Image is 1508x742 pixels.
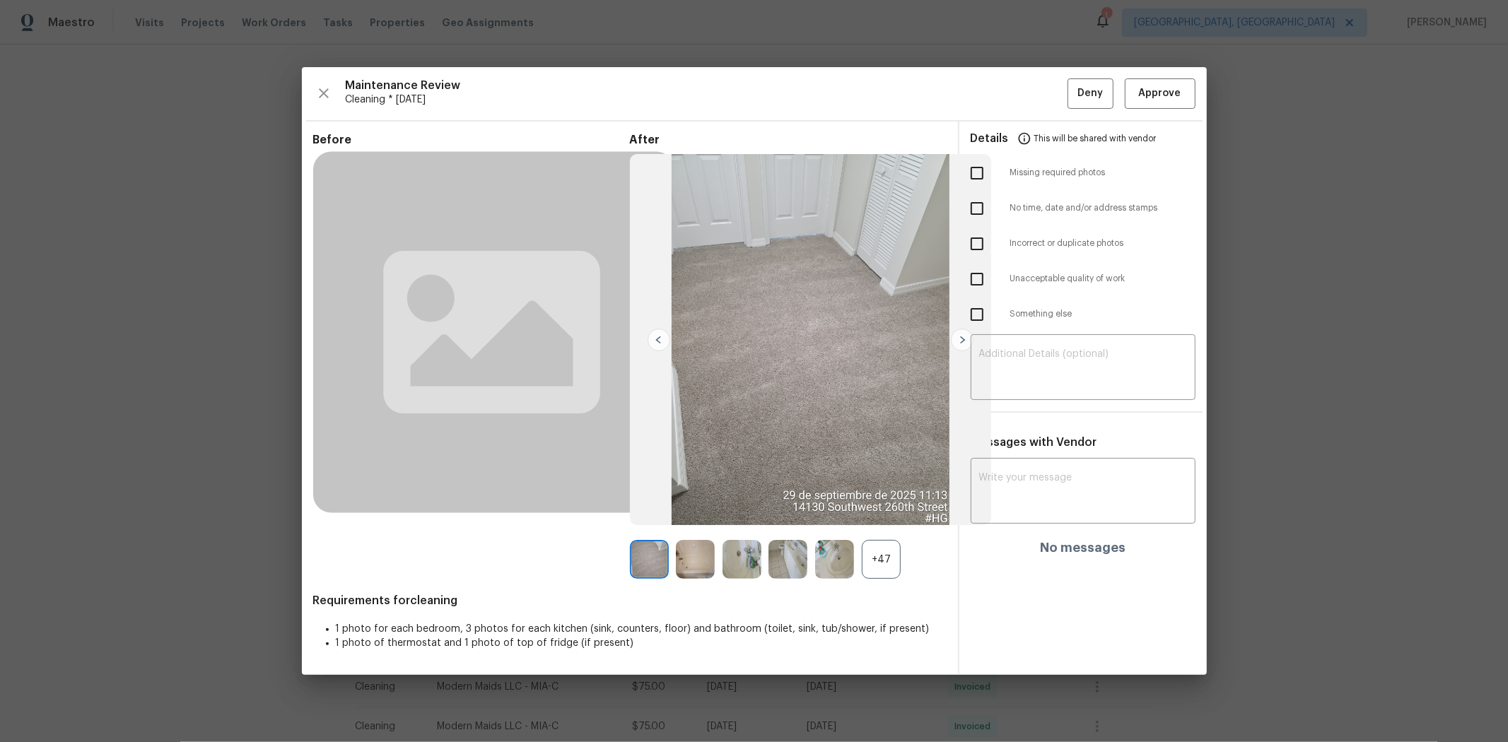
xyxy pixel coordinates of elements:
span: Unacceptable quality of work [1010,273,1196,285]
span: Missing required photos [1010,167,1196,179]
img: right-chevron-button-url [951,329,974,351]
span: Something else [1010,308,1196,320]
span: Messages with Vendor [971,437,1097,448]
span: Maintenance Review [346,78,1068,93]
button: Deny [1068,78,1114,109]
span: Cleaning * [DATE] [346,93,1068,107]
img: left-chevron-button-url [648,329,670,351]
div: Something else [959,297,1207,332]
span: Approve [1139,85,1181,102]
span: Deny [1077,85,1103,102]
span: Details [971,122,1009,155]
li: 1 photo of thermostat and 1 photo of top of fridge (if present) [336,636,947,650]
div: No time, date and/or address stamps [959,191,1207,226]
span: This will be shared with vendor [1034,122,1157,155]
div: +47 [862,540,901,579]
span: Before [313,133,630,147]
button: Approve [1125,78,1196,109]
div: Missing required photos [959,155,1207,191]
span: No time, date and/or address stamps [1010,202,1196,214]
div: Incorrect or duplicate photos [959,226,1207,261]
li: 1 photo for each bedroom, 3 photos for each kitchen (sink, counters, floor) and bathroom (toilet,... [336,622,947,636]
span: After [630,133,947,147]
span: Incorrect or duplicate photos [1010,237,1196,249]
span: Requirements for cleaning [313,594,947,608]
h4: No messages [1040,541,1126,555]
div: Unacceptable quality of work [959,261,1207,297]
